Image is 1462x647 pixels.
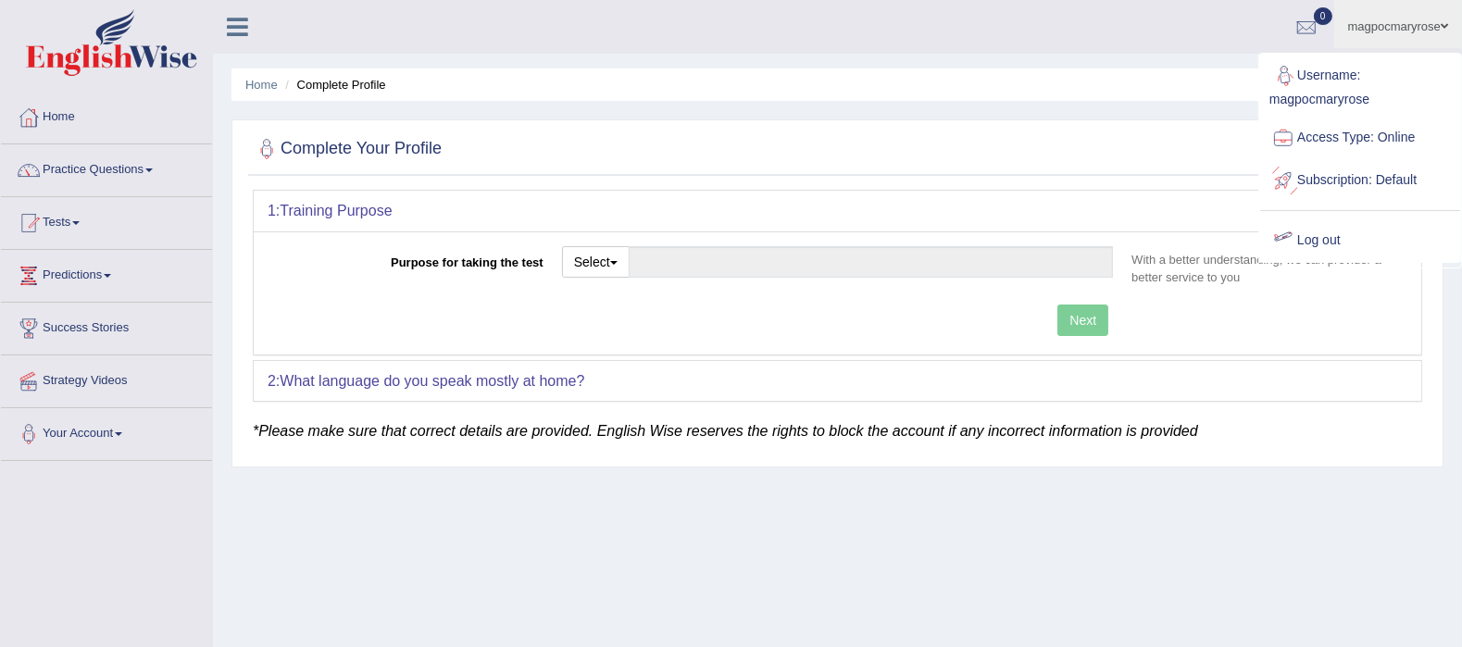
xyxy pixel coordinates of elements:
[1122,251,1407,286] p: With a better understanding, we can provider a better service to you
[1,197,212,243] a: Tests
[1260,219,1460,262] a: Log out
[268,246,553,271] label: Purpose for taking the test
[1,303,212,349] a: Success Stories
[280,203,392,218] b: Training Purpose
[1,92,212,138] a: Home
[1,250,212,296] a: Predictions
[1,355,212,402] a: Strategy Videos
[1260,159,1460,202] a: Subscription: Default
[254,361,1421,402] div: 2:
[245,78,278,92] a: Home
[1260,117,1460,159] a: Access Type: Online
[281,76,385,93] li: Complete Profile
[1,144,212,191] a: Practice Questions
[1314,7,1332,25] span: 0
[1,408,212,454] a: Your Account
[254,191,1421,231] div: 1:
[253,423,1198,439] em: *Please make sure that correct details are provided. English Wise reserves the rights to block th...
[1260,55,1460,117] a: Username: magpocmaryrose
[562,246,630,278] button: Select
[253,135,442,163] h2: Complete Your Profile
[280,373,584,389] b: What language do you speak mostly at home?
